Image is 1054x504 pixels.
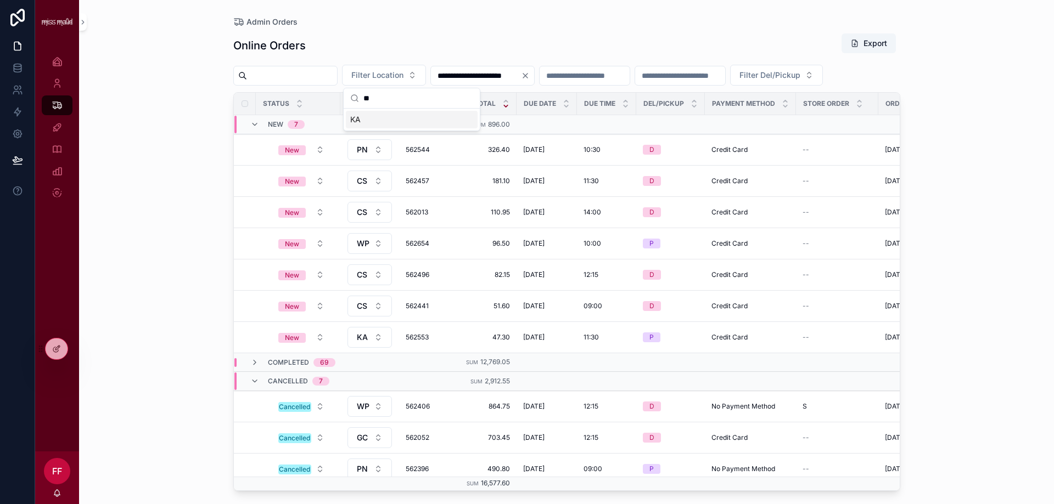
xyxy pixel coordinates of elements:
a: 562013 [406,208,452,217]
a: 562441 [406,302,452,310]
span: New [268,120,283,129]
span: 490.80 [465,465,510,473]
a: Admin Orders [233,16,298,27]
a: Select Button [347,458,393,480]
span: KA [350,114,361,125]
span: [DATE] [523,239,545,248]
span: [DATE] [523,465,545,473]
span: Cancelled [268,377,308,386]
span: 47.30 [465,333,510,342]
div: 7 [294,120,298,129]
a: 562553 [406,333,452,342]
small: Sum [474,122,486,128]
div: Cancelled [279,433,310,443]
span: 864.75 [465,402,510,411]
a: -- [803,239,872,248]
button: Select Button [347,202,392,223]
span: 16,577.60 [481,479,510,487]
span: 562544 [406,145,452,154]
a: 562406 [406,402,452,411]
a: [DATE] 9:19 am [885,270,954,279]
a: 562457 [406,177,452,185]
span: [DATE] [523,302,545,310]
span: 10:00 [584,239,601,248]
a: Select Button [347,326,393,348]
span: Credit Card [711,145,748,154]
a: D [643,401,698,411]
a: Select Button [347,395,393,417]
a: -- [803,433,872,442]
a: No Payment Method [711,402,789,411]
a: [DATE] [523,270,570,279]
a: 12:15 [584,402,630,411]
span: 51.60 [465,302,510,310]
span: -- [803,302,809,310]
span: Filter Location [351,70,403,81]
button: Select Button [347,264,392,285]
a: Select Button [269,233,334,254]
div: Cancelled [279,402,310,412]
div: D [649,433,654,443]
span: CS [357,175,367,186]
a: 703.45 [465,433,510,442]
a: Select Button [347,201,393,223]
span: [DATE] 1:34 pm [885,302,932,310]
span: [DATE] 9:54 am [885,465,933,473]
span: [DATE] [523,145,545,154]
a: Select Button [269,202,334,223]
a: [DATE] [523,145,570,154]
span: Credit Card [711,302,748,310]
a: Credit Card [711,177,789,185]
a: [DATE] 10:30 am [885,402,954,411]
button: Select Button [347,171,392,191]
a: 181.10 [465,177,510,185]
span: Credit Card [711,208,748,217]
div: Suggestions [344,109,480,131]
a: Credit Card [711,208,789,217]
div: P [649,332,654,342]
span: PN [357,463,368,474]
div: D [649,207,654,217]
a: -- [803,145,872,154]
div: New [285,239,299,249]
span: [DATE] 12:07 pm [885,433,936,442]
a: [DATE] [523,433,570,442]
span: PN [357,144,368,155]
button: Select Button [347,233,392,254]
span: 562496 [406,270,452,279]
button: Select Button [347,458,392,479]
button: Select Button [342,65,426,86]
button: Select Button [270,171,333,191]
a: [DATE] 2:34 pm [885,177,954,185]
div: P [649,239,654,248]
button: Select Button [270,459,333,479]
span: 12:15 [584,270,598,279]
span: [DATE] [523,433,545,442]
span: Admin Orders [246,16,298,27]
span: CS [357,301,367,312]
button: Select Button [347,139,392,160]
span: Status [263,99,289,108]
a: 10:00 [584,239,630,248]
a: [DATE] [523,177,570,185]
a: [DATE] 1:34 pm [885,302,954,310]
a: 14:00 [584,208,630,217]
span: S [803,402,807,411]
span: 11:30 [584,333,599,342]
span: WP [357,401,369,412]
h1: Online Orders [233,38,306,53]
span: 2,912.55 [485,377,510,385]
a: D [643,270,698,280]
a: 11:30 [584,333,630,342]
div: D [649,176,654,186]
span: Credit Card [711,270,748,279]
a: D [643,207,698,217]
a: 562654 [406,239,452,248]
div: New [285,177,299,186]
a: Select Button [269,296,334,316]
